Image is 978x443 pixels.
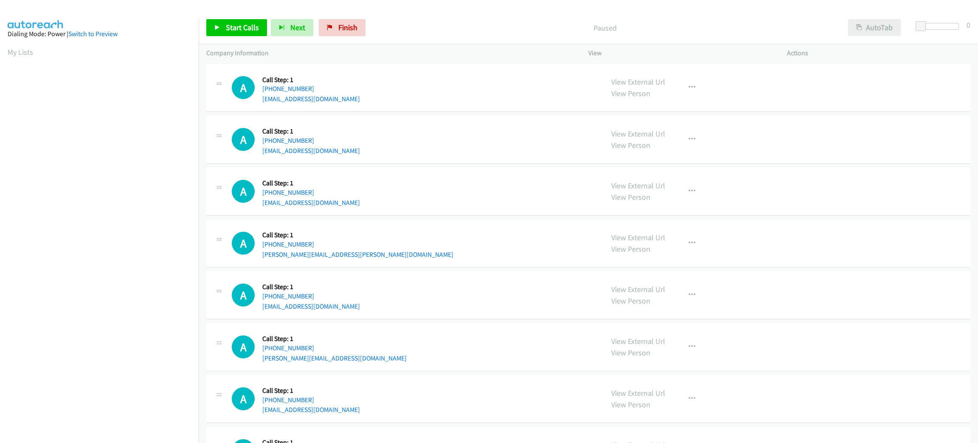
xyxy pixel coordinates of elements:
a: Switch to Preview [68,30,118,38]
a: [PHONE_NUMBER] [262,396,314,404]
a: View Person [611,140,650,150]
h1: A [232,284,255,307]
a: [EMAIL_ADDRESS][DOMAIN_NAME] [262,147,360,155]
a: View External Url [611,388,665,398]
h5: Call Step: 1 [262,335,407,343]
span: Finish [338,23,357,32]
span: Start Calls [226,23,259,32]
div: Dialing Mode: Power | [8,29,191,39]
a: View External Url [611,233,665,242]
h5: Call Step: 1 [262,179,360,187]
a: [PHONE_NUMBER] [262,292,314,300]
div: The call is yet to be attempted [232,335,255,358]
h1: A [232,335,255,358]
a: View Person [611,244,650,254]
a: [PHONE_NUMBER] [262,344,314,352]
h5: Call Step: 1 [262,127,360,136]
a: [EMAIL_ADDRESS][DOMAIN_NAME] [262,302,360,310]
a: View External Url [611,284,665,294]
a: Start Calls [206,19,267,36]
a: View External Url [611,181,665,190]
h1: A [232,232,255,255]
p: Actions [787,48,970,58]
a: View External Url [611,129,665,139]
span: Next [290,23,305,32]
h5: Call Step: 1 [262,231,453,239]
div: Delay between calls (in seconds) [920,23,959,30]
h5: Call Step: 1 [262,386,360,395]
a: View External Url [611,77,665,87]
a: View Person [611,400,650,409]
div: The call is yet to be attempted [232,128,255,151]
p: View [588,48,772,58]
h1: A [232,128,255,151]
a: [EMAIL_ADDRESS][DOMAIN_NAME] [262,95,360,103]
div: 0 [967,19,970,31]
p: Paused [377,22,833,34]
h5: Call Step: 1 [262,76,360,84]
a: View External Url [611,336,665,346]
a: View Person [611,296,650,306]
div: The call is yet to be attempted [232,232,255,255]
a: [EMAIL_ADDRESS][DOMAIN_NAME] [262,406,360,414]
div: The call is yet to be attempted [232,76,255,99]
h1: A [232,76,255,99]
div: The call is yet to be attempted [232,284,255,307]
a: View Person [611,192,650,202]
a: Finish [319,19,365,36]
a: My Lists [8,47,33,57]
button: Next [271,19,313,36]
a: [EMAIL_ADDRESS][DOMAIN_NAME] [262,199,360,207]
h5: Call Step: 1 [262,283,360,291]
a: View Person [611,88,650,98]
a: [PERSON_NAME][EMAIL_ADDRESS][DOMAIN_NAME] [262,354,407,362]
div: The call is yet to be attempted [232,180,255,203]
a: [PHONE_NUMBER] [262,85,314,93]
a: View Person [611,348,650,358]
a: [PHONE_NUMBER] [262,240,314,248]
div: The call is yet to be attempted [232,387,255,410]
p: Company Information [206,48,573,58]
h1: A [232,180,255,203]
a: [PHONE_NUMBER] [262,188,314,196]
a: [PERSON_NAME][EMAIL_ADDRESS][PERSON_NAME][DOMAIN_NAME] [262,250,453,258]
button: AutoTab [848,19,901,36]
a: [PHONE_NUMBER] [262,136,314,145]
h1: A [232,387,255,410]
